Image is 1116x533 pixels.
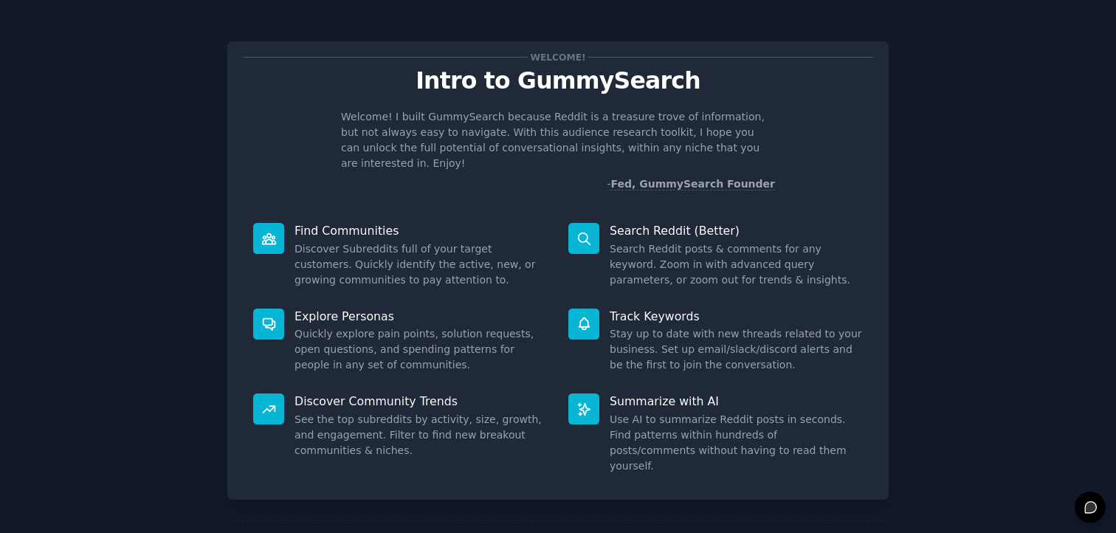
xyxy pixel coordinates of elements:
dd: Stay up to date with new threads related to your business. Set up email/slack/discord alerts and ... [610,326,863,373]
span: Welcome! [528,49,588,65]
dd: Discover Subreddits full of your target customers. Quickly identify the active, new, or growing c... [294,241,548,288]
p: Find Communities [294,223,548,238]
a: Fed, GummySearch Founder [610,178,775,190]
p: Welcome! I built GummySearch because Reddit is a treasure trove of information, but not always ea... [341,109,775,171]
dd: See the top subreddits by activity, size, growth, and engagement. Filter to find new breakout com... [294,412,548,458]
p: Track Keywords [610,309,863,324]
p: Discover Community Trends [294,393,548,409]
dd: Quickly explore pain points, solution requests, open questions, and spending patterns for people ... [294,326,548,373]
dd: Search Reddit posts & comments for any keyword. Zoom in with advanced query parameters, or zoom o... [610,241,863,288]
p: Explore Personas [294,309,548,324]
p: Summarize with AI [610,393,863,409]
p: Search Reddit (Better) [610,223,863,238]
p: Intro to GummySearch [243,68,873,94]
dd: Use AI to summarize Reddit posts in seconds. Find patterns within hundreds of posts/comments with... [610,412,863,474]
div: - [607,176,775,192]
